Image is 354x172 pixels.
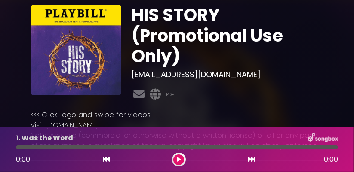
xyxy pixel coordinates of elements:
h3: [EMAIL_ADDRESS][DOMAIN_NAME] [132,70,323,79]
img: songbox-logo-white.png [308,133,338,144]
p: <<< Click Logo and swipe for videos. Visit: [DOMAIN_NAME] Note: Any use (commercial or otherwise ... [31,110,323,151]
h1: HIS STORY (Promotional Use Only) [132,5,323,66]
a: PDF [166,91,174,98]
span: 0:00 [16,154,30,164]
p: 1. Was the Word [16,133,73,143]
img: oEgzTgSDS3ilYKKncwss [31,5,122,95]
span: 0:00 [324,154,338,165]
